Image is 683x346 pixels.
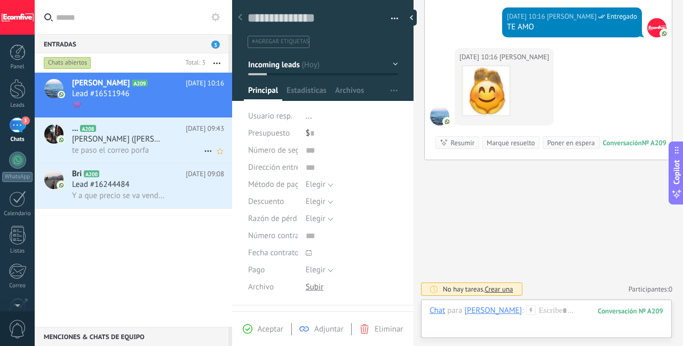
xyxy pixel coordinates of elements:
div: [DATE] 10:16 [507,11,547,22]
span: Número de seguimiento [248,146,330,154]
div: Marque resuelto [487,138,535,148]
span: [PERSON_NAME] [72,78,130,89]
div: Fecha contrato [248,245,298,262]
span: Descuento [248,198,284,206]
div: Panel [2,64,33,70]
div: Entradas [35,34,228,53]
span: Elegir [306,179,325,190]
div: Leads [2,102,33,109]
span: Copilot [671,160,682,185]
span: Usuario resp. [248,111,292,121]
div: TE AMO [507,22,637,33]
span: : [522,305,523,316]
div: Total: 3 [181,58,205,68]
div: Presupuesto [248,125,298,142]
button: Elegir [306,210,333,227]
div: Pago [248,262,298,279]
span: Lead #16511946 [72,89,130,99]
img: com.amocrm.amocrmwa.svg [661,30,668,37]
div: Ocultar [406,10,417,26]
span: A208 [80,125,96,132]
span: 👾 [72,100,82,110]
span: Elegir [306,196,325,207]
span: [DATE] 09:43 [186,123,224,134]
div: Razón de pérdida [248,210,298,227]
span: Método de pago [248,180,304,188]
div: Conversación [603,138,642,147]
div: WhatsApp [2,172,33,182]
span: para [447,305,462,316]
span: Presupuesto [248,128,290,138]
div: Poner en espera [547,138,594,148]
span: 3 [211,41,220,49]
div: Menciones & Chats de equipo [35,327,228,346]
span: Crear una [485,285,513,294]
span: [DATE] 10:16 [186,78,224,89]
div: Correo [2,282,33,289]
a: avataricon[PERSON_NAME]A209[DATE] 10:16Lead #16511946👾 [35,73,232,117]
span: Aceptar [258,324,283,334]
span: Entregado [607,11,637,22]
span: Fecha contrato [248,249,299,257]
div: Método de pago [248,176,298,193]
span: 3 [21,116,30,125]
button: Elegir [306,262,333,279]
div: Número de seguimiento [248,142,298,159]
a: avatariconBriA200[DATE] 09:08Lead #16244484Y a que precio se va vender por dropi [35,163,232,208]
span: ... [306,111,312,121]
img: com.amocrm.amocrmwa.svg [443,118,451,125]
span: 0 [669,285,672,294]
div: Dirección entrega [248,159,298,176]
div: $ [306,125,398,142]
div: Chats [2,136,33,143]
span: Archivos [335,85,364,101]
span: Josmary Aponte [430,106,449,125]
div: Archivo [248,279,298,296]
div: [DATE] 10:16 [459,52,499,62]
div: Descuento [248,193,298,210]
span: Archivo [248,283,274,291]
span: Elegir [306,214,325,224]
span: Pago [248,266,265,274]
span: Lead #16244484 [72,179,130,190]
span: Deiverth Rodriguez (Oficina de Venta) [547,11,597,22]
button: Elegir [306,193,333,210]
img: icon [58,136,65,144]
div: Número contrato [248,227,298,245]
span: Estadísticas [287,85,327,101]
span: Eliminar [375,324,403,334]
span: A209 [132,80,147,86]
div: Calendario [2,210,33,217]
div: № A209 [642,138,666,147]
div: Resumir [450,138,474,148]
a: avataricon...A208[DATE] 09:43[PERSON_NAME] ([PERSON_NAME])te paso el correo porfa [35,118,232,163]
span: Número contrato [248,232,306,240]
span: Deiverth Rodriguez [647,18,666,37]
span: Adjuntar [314,324,344,334]
span: Elegir [306,265,325,275]
span: A200 [84,170,99,177]
button: Elegir [306,176,333,193]
button: Más [205,53,228,73]
div: Josmary Aponte [464,305,522,315]
div: Usuario resp. [248,108,298,125]
span: Razón de pérdida [248,215,307,223]
span: Josmary Aponte [499,52,549,62]
img: icon [58,91,65,98]
span: [DATE] 09:08 [186,169,224,179]
span: Dirección entrega [248,163,308,171]
img: icon [58,182,65,189]
span: [PERSON_NAME] ([PERSON_NAME]) [72,134,165,145]
div: Listas [2,248,33,255]
a: Participantes:0 [629,285,672,294]
div: Chats abiertos [44,57,91,69]
span: Principal [248,85,278,101]
span: Bri [72,169,82,179]
span: Y a que precio se va vender por dropi [72,191,165,201]
span: #agregar etiquetas [252,38,309,45]
span: ... [72,123,78,134]
div: 209 [598,306,663,316]
div: No hay tareas. [443,285,513,294]
span: te paso el correo porfa [72,145,149,155]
